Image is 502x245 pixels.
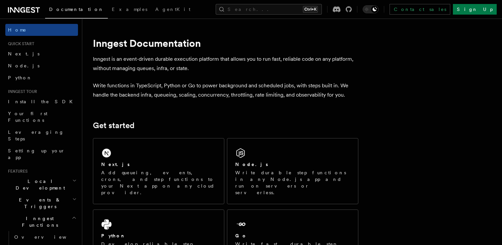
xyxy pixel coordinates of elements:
[216,4,322,15] button: Search...Ctrl+K
[5,72,78,84] a: Python
[5,197,72,210] span: Events & Triggers
[8,27,27,33] span: Home
[5,175,78,194] button: Local Development
[5,169,28,174] span: Features
[101,232,126,239] h2: Python
[5,96,78,108] a: Install the SDK
[93,138,224,204] a: Next.jsAdd queueing, events, crons, and step functions to your Next app on any cloud provider.
[5,215,72,228] span: Inngest Functions
[5,89,37,94] span: Inngest tour
[8,75,32,80] span: Python
[5,178,72,191] span: Local Development
[8,63,39,68] span: Node.js
[5,60,78,72] a: Node.js
[227,138,358,204] a: Node.jsWrite durable step functions in any Node.js app and run on servers or serverless.
[93,121,134,130] a: Get started
[235,169,350,196] p: Write durable step functions in any Node.js app and run on servers or serverless.
[108,2,151,18] a: Examples
[93,37,358,49] h1: Inngest Documentation
[49,7,104,12] span: Documentation
[101,169,216,196] p: Add queueing, events, crons, and step functions to your Next app on any cloud provider.
[45,2,108,19] a: Documentation
[5,194,78,212] button: Events & Triggers
[5,108,78,126] a: Your first Functions
[93,54,358,73] p: Inngest is an event-driven durable execution platform that allows you to run fast, reliable code ...
[101,161,130,168] h2: Next.js
[14,234,83,240] span: Overview
[8,51,39,56] span: Next.js
[112,7,147,12] span: Examples
[390,4,450,15] a: Contact sales
[5,126,78,145] a: Leveraging Steps
[235,161,268,168] h2: Node.js
[453,4,497,15] a: Sign Up
[8,99,77,104] span: Install the SDK
[5,24,78,36] a: Home
[155,7,190,12] span: AgentKit
[5,41,34,46] span: Quick start
[12,231,78,243] a: Overview
[8,148,65,160] span: Setting up your app
[363,5,379,13] button: Toggle dark mode
[303,6,318,13] kbd: Ctrl+K
[5,48,78,60] a: Next.js
[8,111,47,123] span: Your first Functions
[151,2,194,18] a: AgentKit
[93,81,358,100] p: Write functions in TypeScript, Python or Go to power background and scheduled jobs, with steps bu...
[235,232,247,239] h2: Go
[5,212,78,231] button: Inngest Functions
[8,129,64,141] span: Leveraging Steps
[5,145,78,163] a: Setting up your app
